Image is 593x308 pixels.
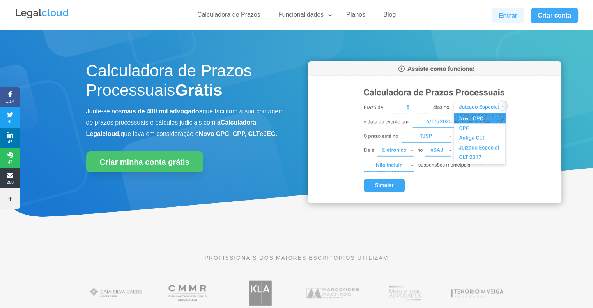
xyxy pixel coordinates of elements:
a: Criar conta [531,8,578,23]
b: Calculadora Legalcloud, [86,119,257,137]
a: Calculadora de Prazos [193,11,265,22]
a: Funcionalidades [274,11,333,22]
a: Calculadora de Prazos Processuais da Legalcloud [308,198,561,204]
a: Blog [379,11,400,22]
a: Criar minha conta grátis [86,151,203,172]
b: Novo CPC, CPP, CLT [199,130,260,137]
p: PROFISSIONAIS DOS MAIORES ESCRITÓRIOS UTILIZAM [86,253,507,262]
a: Logo da Legalcloud [15,14,69,21]
b: mais de 400 mil advogados [122,108,202,114]
a: Entrar [492,8,524,23]
a: Planos [342,11,370,22]
img: Legalcloud Logo [15,8,69,19]
img: Calculadora de Prazos Processuais da Legalcloud [308,61,561,203]
p: Junte-se aos que facilitam a sua contagem de prazos processuais e cálculos judiciais com a que le... [86,106,285,139]
h1: Calculadora de Prazos Processuais [86,61,285,104]
strong: Grátis [175,81,222,99]
b: JEC. [263,130,277,137]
